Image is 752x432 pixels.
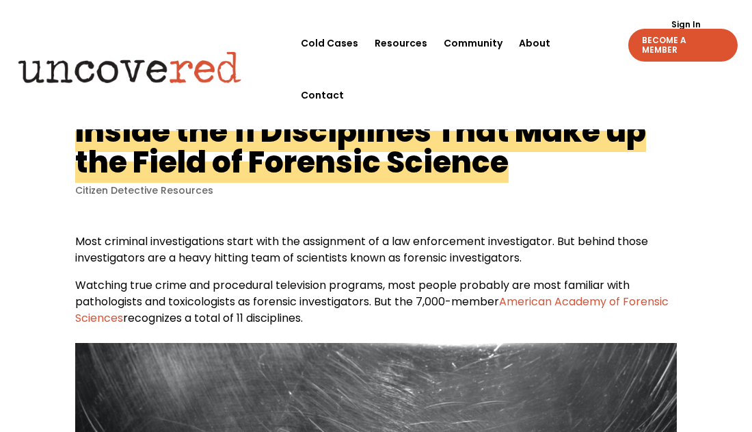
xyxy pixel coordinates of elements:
[75,110,646,183] h1: Inside the 11 Disciplines That Make up the Field of Forensic Science
[75,233,648,266] span: Most criminal investigations start with the assignment of a law enforcement investigator. But beh...
[75,183,213,197] a: Citizen Detective Resources
[8,42,252,92] img: Uncovered logo
[123,310,303,326] span: recognizes a total of 11 disciplines.
[301,69,344,121] a: Contact
[519,17,550,69] a: About
[444,17,502,69] a: Community
[75,277,630,309] span: Watching true crime and procedural television programs, most people probably are most familiar wi...
[375,17,427,69] a: Resources
[75,294,669,326] a: American Academy of Forensic Sciences
[628,29,738,62] a: BECOME A MEMBER
[664,21,708,29] a: Sign In
[301,17,358,69] a: Cold Cases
